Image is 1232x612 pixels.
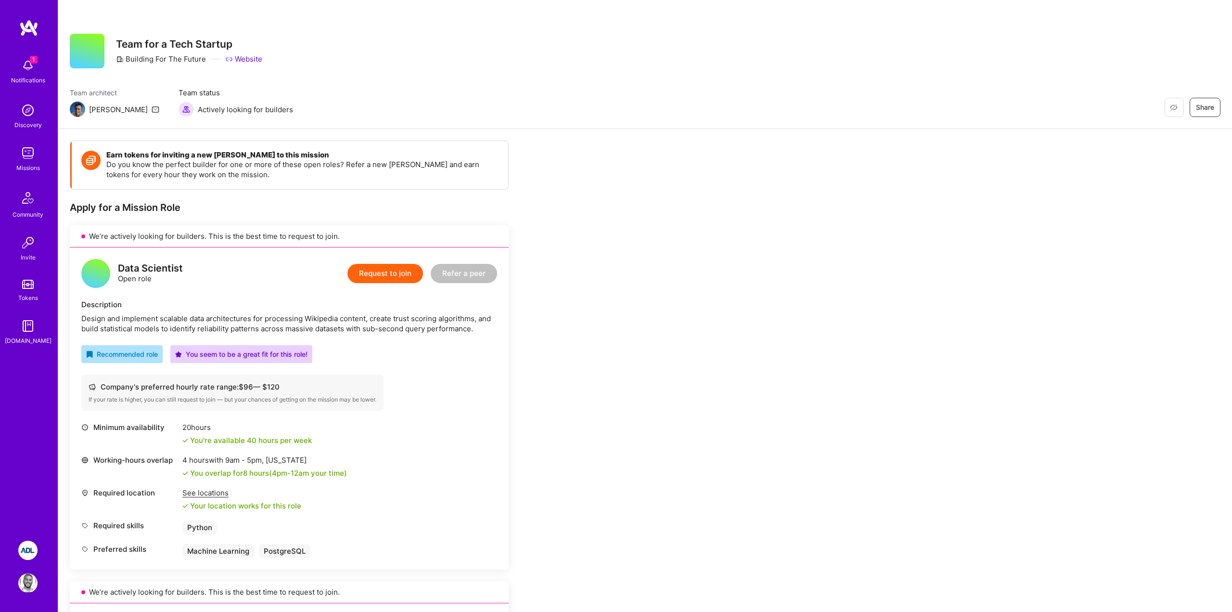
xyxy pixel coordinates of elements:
[190,468,347,478] div: You overlap for 8 hours ( your time)
[70,581,509,603] div: We’re actively looking for builders. This is the best time to request to join.
[86,349,158,359] div: Recommended role
[81,455,178,465] div: Working-hours overlap
[182,503,188,509] i: icon Check
[116,55,124,63] i: icon CompanyGray
[259,544,310,558] div: PostgreSQL
[198,104,293,115] span: Actively looking for builders
[182,435,312,445] div: You're available 40 hours per week
[182,501,301,511] div: Your location works for this role
[1190,98,1220,117] button: Share
[18,293,38,303] div: Tokens
[70,225,509,247] div: We’re actively looking for builders. This is the best time to request to join.
[81,422,178,432] div: Minimum availability
[14,120,42,130] div: Discovery
[70,201,509,214] div: Apply for a Mission Role
[18,541,38,560] img: ADL: Technology Modernization Sprint 1
[89,396,376,404] div: If your rate is higher, you can still request to join — but your chances of getting on the missio...
[18,56,38,75] img: bell
[152,105,159,113] i: icon Mail
[18,143,38,163] img: teamwork
[1196,103,1214,112] span: Share
[225,54,262,64] a: Website
[19,19,38,37] img: logo
[89,104,148,115] div: [PERSON_NAME]
[81,299,497,310] div: Description
[182,422,312,432] div: 20 hours
[81,151,101,170] img: Token icon
[21,252,36,262] div: Invite
[179,102,194,117] img: Actively looking for builders
[81,521,178,531] div: Required skills
[106,151,499,159] h4: Earn tokens for inviting a new [PERSON_NAME] to this mission
[81,489,89,496] i: icon Location
[81,522,89,529] i: icon Tag
[18,101,38,120] img: discovery
[16,163,40,173] div: Missions
[347,264,423,283] button: Request to join
[18,233,38,252] img: Invite
[179,88,293,98] span: Team status
[30,56,38,64] span: 1
[5,336,51,346] div: [DOMAIN_NAME]
[182,470,188,476] i: icon Check
[182,438,188,443] i: icon Check
[18,316,38,336] img: guide book
[89,382,376,392] div: Company's preferred hourly rate range: $ 96 — $ 120
[16,573,40,593] a: User Avatar
[223,456,266,465] span: 9am - 5pm ,
[16,186,39,209] img: Community
[106,159,499,180] p: Do you know the perfect builder for one or more of these open roles? Refer a new [PERSON_NAME] an...
[70,88,159,98] span: Team architect
[81,488,178,498] div: Required location
[431,264,497,283] button: Refer a peer
[70,102,85,117] img: Team Architect
[13,209,43,220] div: Community
[182,488,301,498] div: See locations
[18,573,38,593] img: User Avatar
[86,351,93,358] i: icon RecommendedBadge
[81,424,89,431] i: icon Clock
[1170,104,1178,111] i: icon EyeClosed
[22,280,34,289] img: tokens
[118,263,183,273] div: Data Scientist
[182,521,217,534] div: Python
[182,455,347,465] div: 4 hours with [US_STATE]
[116,38,262,50] h3: Team for a Tech Startup
[81,544,178,554] div: Preferred skills
[116,54,206,64] div: Building For The Future
[81,313,497,334] div: Design and implement scalable data architectures for processing Wikipedia content, create trust s...
[175,349,308,359] div: You seem to be a great fit for this role!
[118,263,183,284] div: Open role
[16,541,40,560] a: ADL: Technology Modernization Sprint 1
[11,75,45,85] div: Notifications
[175,351,182,358] i: icon PurpleStar
[81,456,89,464] i: icon World
[81,546,89,553] i: icon Tag
[182,544,254,558] div: Machine Learning
[89,383,96,391] i: icon Cash
[272,469,309,478] span: 4pm - 12am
